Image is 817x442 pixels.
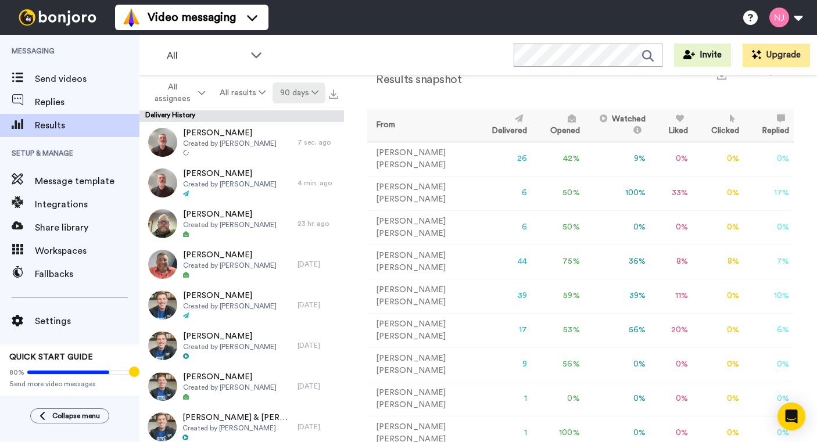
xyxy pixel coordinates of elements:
span: All assignees [149,81,196,105]
th: Replied [744,109,794,142]
div: 23 hr. ago [298,219,338,228]
span: [PERSON_NAME] [183,168,277,179]
img: 73363ef3-ce8b-41cb-9507-db96fc906b98-thumb.jpg [148,250,177,279]
td: 50 % [532,210,584,245]
td: 75 % [532,245,584,279]
td: [PERSON_NAME] [PERSON_NAME] [367,210,474,245]
div: [DATE] [298,382,338,391]
div: [DATE] [298,422,338,432]
span: Send more video messages [9,379,130,389]
span: [PERSON_NAME] [183,209,277,220]
img: 5d202820-ccfe-41a7-8e7f-fd4e57caa971-thumb.jpg [148,209,177,238]
td: 59 % [532,279,584,313]
td: 42 % [532,142,584,176]
td: 53 % [532,313,584,347]
span: Created by [PERSON_NAME] [183,301,277,311]
img: f8d96b4a-08ff-47d3-a44a-5c4ec1278eb5-thumb.jpg [148,290,177,319]
span: All [167,49,245,63]
button: All results [213,82,273,103]
img: 50c6dc6b-ee9b-4b8b-b464-d98dc373dc0f-thumb.jpg [148,331,177,360]
td: 0 % [693,279,743,313]
span: Created by [PERSON_NAME] [183,220,277,229]
span: [PERSON_NAME] & [PERSON_NAME] [182,412,292,423]
td: [PERSON_NAME] [PERSON_NAME] [367,279,474,313]
div: [DATE] [298,260,338,269]
a: [PERSON_NAME]Created by [PERSON_NAME][DATE] [139,244,344,285]
th: Clicked [693,109,743,142]
div: Open Intercom Messenger [777,403,805,430]
td: 1 [474,382,532,416]
td: 36 % [585,245,651,279]
span: Send videos [35,72,139,86]
img: vm-color.svg [122,8,141,27]
span: Results [35,118,139,132]
span: [PERSON_NAME] [183,127,277,139]
td: 56 % [532,347,584,382]
td: 0 % [650,142,693,176]
img: 7e270250-8e90-4cc0-8789-bd1e2e7f1348-thumb.jpg [148,412,177,441]
span: [PERSON_NAME] [183,249,277,261]
td: 17 % [744,176,794,210]
img: a46af920-6657-4116-bd56-64ba9b0f0b61-thumb.jpg [148,372,177,401]
td: 9 % [585,142,651,176]
td: 8 % [650,245,693,279]
td: 0 % [585,347,651,382]
div: Delivery History [139,110,344,122]
td: 0 % [744,142,794,176]
th: Liked [650,109,693,142]
td: 26 [474,142,532,176]
td: 50 % [532,176,584,210]
td: 100 % [585,176,651,210]
td: 6 % [744,313,794,347]
td: 0 % [585,210,651,245]
button: Invite [674,44,731,67]
span: Created by [PERSON_NAME] [182,423,292,433]
div: 7 sec. ago [298,138,338,147]
button: Upgrade [743,44,810,67]
button: All assignees [142,77,213,109]
td: 6 [474,210,532,245]
span: [PERSON_NAME] [183,371,277,383]
a: [PERSON_NAME]Created by [PERSON_NAME]4 min. ago [139,163,344,203]
td: 7 % [744,245,794,279]
th: Opened [532,109,584,142]
td: [PERSON_NAME] [PERSON_NAME] [367,176,474,210]
button: Export all results that match these filters now. [325,84,342,102]
td: 6 [474,176,532,210]
span: Fallbacks [35,267,139,281]
span: Created by [PERSON_NAME] [183,261,277,270]
td: 39 % [585,279,651,313]
td: 10 % [744,279,794,313]
td: [PERSON_NAME] [PERSON_NAME] [367,382,474,416]
span: Share library [35,221,139,235]
a: [PERSON_NAME]Created by [PERSON_NAME]7 sec. ago [139,122,344,163]
span: Created by [PERSON_NAME] [183,179,277,189]
td: 0 % [693,210,743,245]
div: [DATE] [298,300,338,310]
button: Collapse menu [30,408,109,423]
span: QUICK START GUIDE [9,353,93,361]
span: Integrations [35,197,139,211]
span: [PERSON_NAME] [183,290,277,301]
img: export.svg [329,89,338,99]
td: 0 % [650,210,693,245]
td: [PERSON_NAME] [PERSON_NAME] [367,142,474,176]
td: 39 [474,279,532,313]
button: 90 days [273,82,325,103]
a: [PERSON_NAME]Created by [PERSON_NAME][DATE] [139,325,344,366]
td: [PERSON_NAME] [PERSON_NAME] [367,347,474,382]
td: 0 % [693,313,743,347]
td: 0 % [693,347,743,382]
div: Tooltip anchor [129,366,139,377]
div: 4 min. ago [298,178,338,188]
th: Watched [585,109,651,142]
td: 0 % [693,176,743,210]
td: 9 [474,347,532,382]
img: 78a597dc-604d-4f2b-b9d2-ddf622931408-thumb.jpg [148,128,177,157]
span: Video messaging [148,9,236,26]
td: 0 % [693,142,743,176]
td: 0 % [744,347,794,382]
td: 0 % [744,382,794,416]
img: 86341eda-28c5-4ac1-ac43-9cdb156ce121-thumb.jpg [148,168,177,197]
